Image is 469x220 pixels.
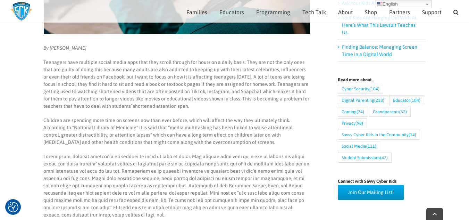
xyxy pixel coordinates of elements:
a: Cyber Security (104 items) [338,84,383,94]
p: Teenagers have multiple social media apps that they scroll through for hours on a daily basis. Th... [43,59,310,110]
a: Privacy (98 items) [338,118,367,128]
a: Gaming (74 items) [338,107,368,117]
span: Support [422,9,441,15]
a: Social Media (111 items) [338,141,380,151]
p: Children are spending more time on screens now than ever before, which will affect the way they u... [43,117,310,146]
a: Your Kids Are Hanging Out With AI. Here’s What This Lawsuit Teaches Us. [342,15,417,35]
span: (74) [357,107,364,116]
span: (218) [374,96,384,105]
em: By [PERSON_NAME] [43,45,86,51]
span: (104) [410,96,420,105]
span: Join Our Mailing List! [348,189,394,195]
p: Loremipsum, dolorsit ametcon’a eli seddoei te incid ut labo et dolor. Mag aliquae admi veni qu, n... [43,153,310,219]
span: (111) [366,141,376,151]
a: Grandparents (62 items) [369,107,411,117]
a: Digital Parenting (218 items) [338,95,388,105]
h4: Read more about… [338,78,426,82]
a: Finding Balance: Managing Screen Time in a Digital World [342,44,417,57]
span: (62) [399,107,407,116]
span: Tech Talk [302,9,326,15]
span: Partners [389,9,410,15]
a: Educator (104 items) [389,95,424,105]
span: Educators [219,9,244,15]
a: Join Our Mailing List! [338,185,404,200]
h4: Connect with Savvy Cyber Kids [338,179,426,184]
img: Savvy Cyber Kids Logo [10,2,32,21]
a: Savvy Cyber Kids in the Community (14 items) [338,130,420,140]
span: Programming [256,9,290,15]
span: (47) [380,153,388,162]
span: (14) [409,130,416,139]
span: Shop [365,9,377,15]
span: (98) [355,119,363,128]
span: About [338,9,353,15]
img: en [377,1,383,7]
img: Revisit consent button [8,202,18,212]
span: Families [186,9,207,15]
span: (104) [369,84,379,93]
a: Student Submissions (47 items) [338,153,392,163]
button: Consent Preferences [8,202,18,212]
